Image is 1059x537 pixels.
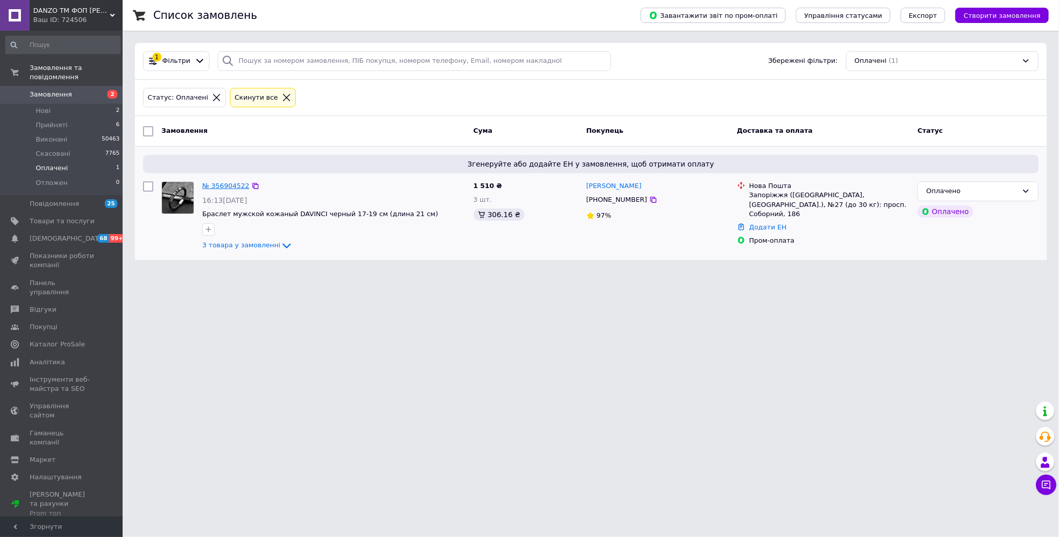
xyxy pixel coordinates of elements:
[30,429,95,447] span: Гаманець компанії
[153,9,257,21] h1: Список замовлень
[36,164,68,173] span: Оплачені
[641,8,786,23] button: Завантажити звіт по пром-оплаті
[161,127,207,134] span: Замовлення
[30,305,56,314] span: Відгуки
[30,375,95,393] span: Інструменти веб-майстра та SEO
[36,135,67,144] span: Виконані
[889,57,898,64] span: (1)
[917,127,943,134] span: Статус
[586,196,647,203] span: [PHONE_NUMBER]
[30,402,95,420] span: Управління сайтом
[147,159,1034,169] span: Згенеруйте або додайте ЕН у замовлення, щоб отримати оплату
[30,340,85,349] span: Каталог ProSale
[102,135,120,144] span: 50463
[146,92,210,103] div: Статус: Оплачені
[737,127,813,134] span: Доставка та оплата
[597,212,611,219] span: 97%
[474,182,502,190] span: 1 510 ₴
[474,127,492,134] span: Cума
[202,241,293,249] a: 3 товара у замовленні
[955,8,1049,23] button: Створити замовлення
[474,208,525,221] div: 306.16 ₴
[649,11,778,20] span: Завантажити звіт по пром-оплаті
[116,164,120,173] span: 1
[116,106,120,115] span: 2
[30,199,79,208] span: Повідомлення
[109,234,126,243] span: 99+
[768,56,838,66] span: Збережені фільтри:
[749,191,910,219] div: Запоріжжя ([GEOGRAPHIC_DATA], [GEOGRAPHIC_DATA].), №27 (до 30 кг): просп. Соборний, 186
[105,199,117,208] span: 25
[749,181,910,191] div: Нова Пошта
[116,178,120,188] span: 0
[161,181,194,214] a: Фото товару
[796,8,890,23] button: Управління статусами
[105,149,120,158] span: 7765
[202,182,249,190] a: № 356904522
[804,12,882,19] span: Управління статусами
[202,241,280,249] span: 3 товара у замовленні
[963,12,1041,19] span: Створити замовлення
[749,223,787,231] a: Додати ЕН
[5,36,121,54] input: Пошук
[33,15,123,25] div: Ваш ID: 724506
[36,178,67,188] span: Отложен
[30,509,95,518] div: Prom топ
[1036,475,1056,495] button: Чат з покупцем
[202,196,247,204] span: 16:13[DATE]
[909,12,937,19] span: Експорт
[30,90,72,99] span: Замовлення
[30,358,65,367] span: Аналітика
[30,217,95,226] span: Товари та послуги
[36,106,51,115] span: Нові
[107,90,117,99] span: 2
[33,6,110,15] span: DANZO TM ФОП Базін Д.А.
[945,11,1049,19] a: Створити замовлення
[749,236,910,245] div: Пром-оплата
[30,234,105,243] span: [DEMOGRAPHIC_DATA]
[36,149,70,158] span: Скасовані
[586,127,624,134] span: Покупець
[162,182,194,214] img: Фото товару
[30,251,95,270] span: Показники роботи компанії
[30,490,95,518] span: [PERSON_NAME] та рахунки
[917,205,973,218] div: Оплачено
[30,473,82,482] span: Налаштування
[926,186,1018,197] div: Оплачено
[30,63,123,82] span: Замовлення та повідомлення
[97,234,109,243] span: 68
[36,121,67,130] span: Прийняті
[202,210,438,218] a: Браслет мужской кожаный DAVINCI черный 17-19 см (длина 21 см)
[586,181,642,191] a: [PERSON_NAME]
[116,121,120,130] span: 6
[152,53,161,62] div: 1
[30,278,95,297] span: Панель управління
[855,56,887,66] span: Оплачені
[218,51,611,71] input: Пошук за номером замовлення, ПІБ покупця, номером телефону, Email, номером накладної
[474,196,492,203] span: 3 шт.
[162,56,191,66] span: Фільтри
[30,322,57,332] span: Покупці
[901,8,946,23] button: Експорт
[232,92,280,103] div: Cкинути все
[30,455,56,464] span: Маркет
